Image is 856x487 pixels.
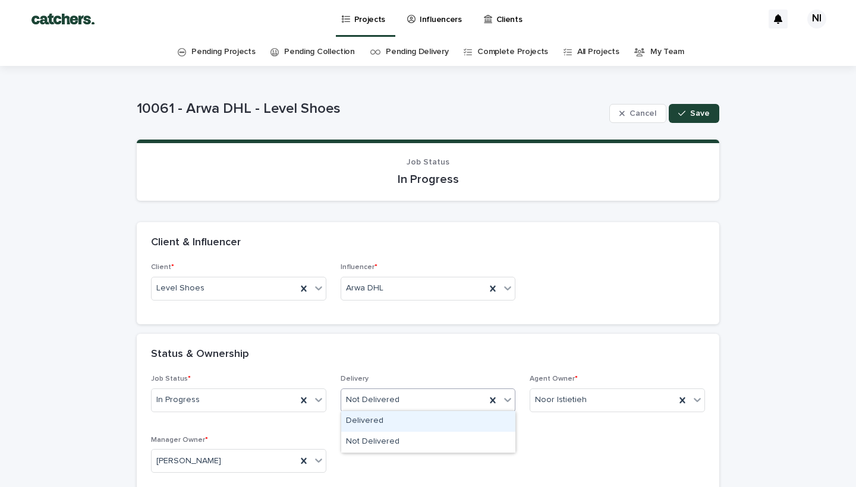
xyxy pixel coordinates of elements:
span: Influencer [341,264,377,271]
a: Pending Delivery [386,38,448,66]
a: Pending Collection [284,38,354,66]
span: Not Delivered [346,394,399,406]
span: Cancel [630,109,656,118]
span: [PERSON_NAME] [156,455,221,467]
a: All Projects [577,38,619,66]
div: Not Delivered [341,432,515,453]
span: Delivery [341,375,369,382]
span: Arwa DHL [346,282,383,295]
span: Job Status [151,375,191,382]
button: Save [669,104,719,123]
div: Delivered [341,411,515,432]
span: Save [690,109,710,118]
img: BTdGiKtkTjWbRbtFPD8W [24,7,102,31]
span: Noor Istietieh [535,394,587,406]
span: Job Status [407,158,449,166]
button: Cancel [609,104,666,123]
p: 10061 - Arwa DHL - Level Shoes [137,100,605,118]
h2: Status & Ownership [151,348,249,361]
div: NI [807,10,826,29]
span: Manager Owner [151,437,208,444]
p: In Progress [151,172,705,186]
span: Agent Owner [530,375,578,382]
span: In Progress [156,394,200,406]
h2: Client & Influencer [151,236,241,249]
a: My Team [650,38,684,66]
span: Level Shoes [156,282,204,295]
a: Pending Projects [191,38,255,66]
a: Complete Projects [477,38,548,66]
span: Client [151,264,174,271]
